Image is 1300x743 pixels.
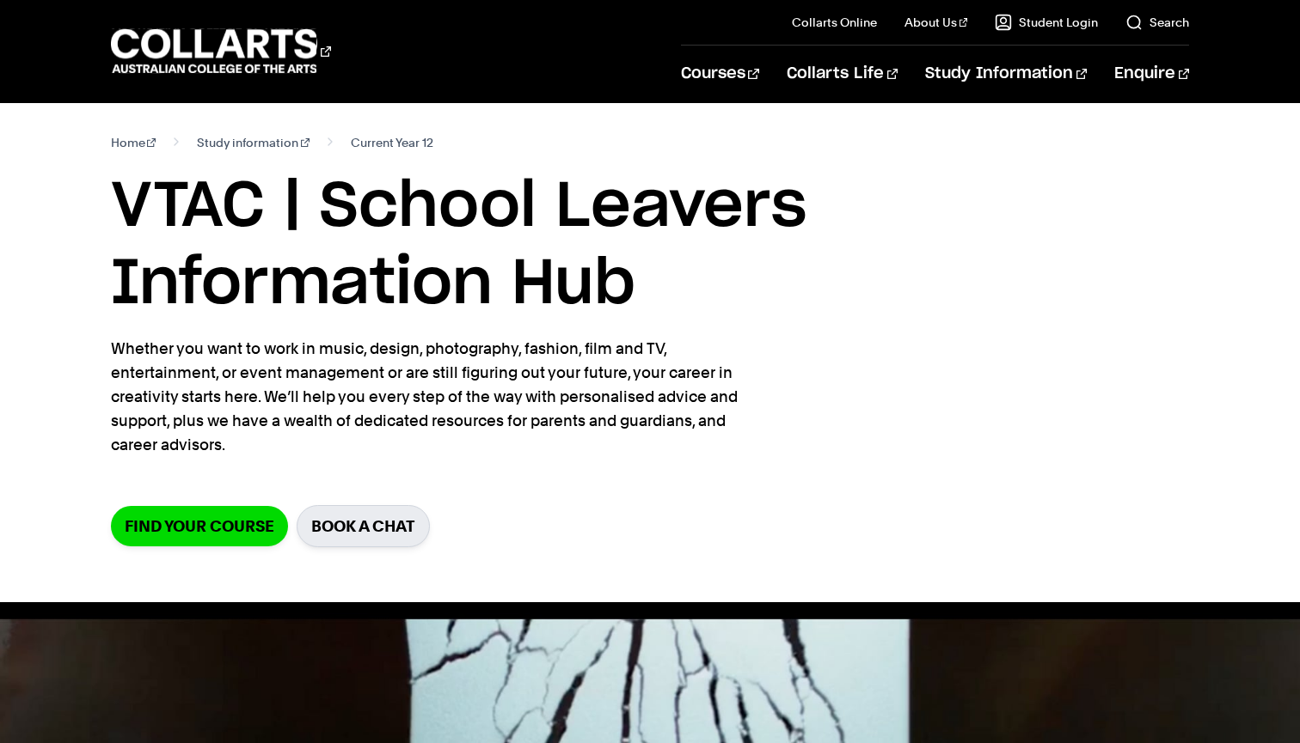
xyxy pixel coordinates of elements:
a: About Us [904,14,968,31]
a: Student Login [995,14,1098,31]
a: Study information [197,131,310,155]
p: Whether you want to work in music, design, photography, fashion, film and TV, entertainment, or e... [111,337,739,457]
h1: VTAC | School Leavers Information Hub [111,168,1190,323]
a: Collarts Life [787,46,898,102]
a: Collarts Online [792,14,877,31]
a: Home [111,131,156,155]
a: Enquire [1114,46,1189,102]
a: Search [1125,14,1189,31]
span: Current Year 12 [351,131,433,155]
a: Find your course [111,506,288,546]
div: Go to homepage [111,27,331,76]
a: Courses [681,46,759,102]
a: Study Information [925,46,1087,102]
a: Book a chat [297,505,430,547]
